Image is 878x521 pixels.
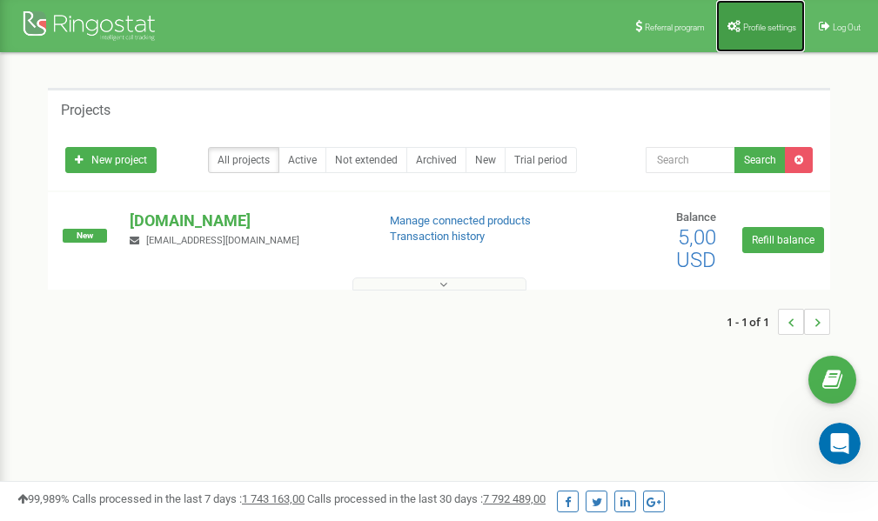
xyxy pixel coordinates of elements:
[146,235,299,246] span: [EMAIL_ADDRESS][DOMAIN_NAME]
[390,214,531,227] a: Manage connected products
[406,147,466,173] a: Archived
[390,230,485,243] a: Transaction history
[307,492,546,505] span: Calls processed in the last 30 days :
[676,210,716,224] span: Balance
[242,492,305,505] u: 1 743 163,00
[727,291,830,352] nav: ...
[734,147,786,173] button: Search
[483,492,546,505] u: 7 792 489,00
[208,147,279,173] a: All projects
[645,23,705,32] span: Referral program
[325,147,407,173] a: Not extended
[646,147,735,173] input: Search
[17,492,70,505] span: 99,989%
[505,147,577,173] a: Trial period
[466,147,506,173] a: New
[743,23,796,32] span: Profile settings
[63,229,107,243] span: New
[819,423,861,464] iframe: Intercom live chat
[72,492,305,505] span: Calls processed in the last 7 days :
[65,147,157,173] a: New project
[742,227,824,253] a: Refill balance
[278,147,326,173] a: Active
[61,103,111,118] h5: Projects
[833,23,861,32] span: Log Out
[676,225,716,272] span: 5,00 USD
[727,309,778,335] span: 1 - 1 of 1
[130,210,361,232] p: [DOMAIN_NAME]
